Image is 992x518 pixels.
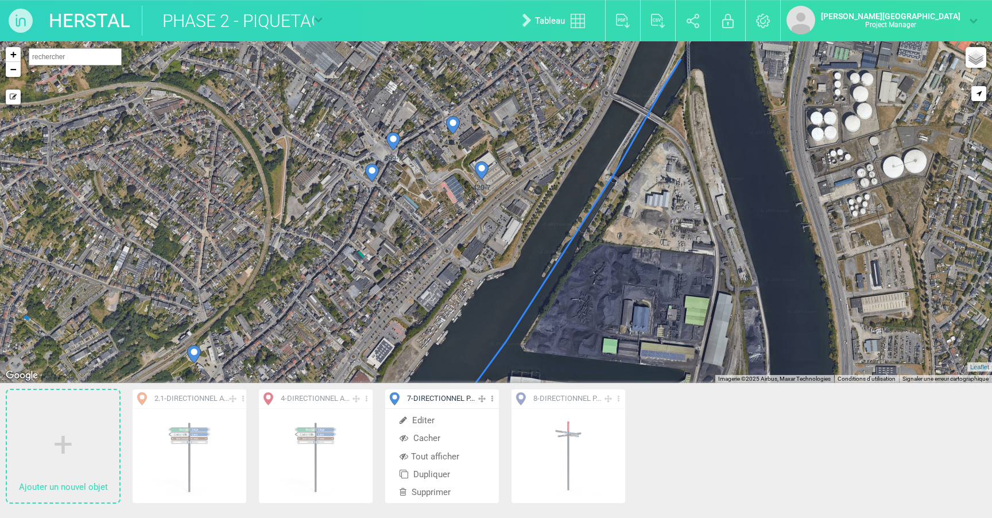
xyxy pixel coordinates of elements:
span: 4 - DIRECTIONNEL A... [281,393,350,404]
li: Dupliquer [385,466,499,484]
span: 420-7 [467,183,497,193]
li: Supprimer [385,484,499,501]
a: [PERSON_NAME][GEOGRAPHIC_DATA]Project Manager [786,6,978,34]
span: 419-7 [179,366,209,377]
img: 044615986060.png [273,413,358,498]
span: Cacher [400,433,440,443]
img: 044615986060.png [147,413,232,498]
a: Layers [966,47,986,68]
a: Tableau [513,2,599,39]
img: default_avatar.png [786,6,815,34]
a: Zoom in [6,47,21,62]
img: share.svg [687,14,700,28]
span: 2.1 - DIRECTIONNEL A... [154,393,226,404]
span: 8 - DIRECTIONNEL P... [533,393,601,404]
span: 421-7 [438,137,468,148]
li: Editer [385,412,499,430]
a: Ajouter un nouvel objet [7,390,119,502]
span: 7 - DIRECTIONNEL P... [407,393,475,404]
li: Tout afficher [385,448,499,466]
a: Leaflet [970,364,989,370]
span: 399-7 [378,153,408,164]
img: export_pdf.svg [616,14,630,28]
span: 418-7 [357,185,387,195]
img: locked.svg [722,14,734,28]
input: rechercher [29,48,122,65]
strong: [PERSON_NAME][GEOGRAPHIC_DATA] [821,11,960,21]
a: Zoom out [6,62,21,77]
a: HERSTAL [49,6,130,36]
img: settings.svg [756,14,770,28]
p: Project Manager [821,21,960,29]
p: Ajouter un nouvel objet [7,478,119,496]
img: 102201318732.png [526,413,611,498]
img: tableau.svg [571,14,585,28]
img: export_csv.svg [651,14,665,28]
